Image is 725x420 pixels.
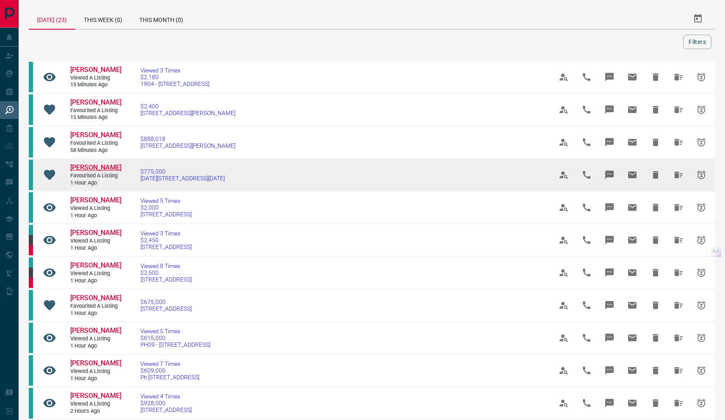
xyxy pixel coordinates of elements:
[554,295,574,315] span: View Profile
[70,310,121,317] span: 1 hour ago
[622,393,642,413] span: Email
[645,262,666,283] span: Hide
[554,393,574,413] span: View Profile
[141,341,210,348] span: PH09 - [STREET_ADDRESS]
[141,305,192,312] span: [STREET_ADDRESS]
[599,132,620,152] span: Message
[70,140,121,147] span: Favourited a Listing
[645,328,666,348] span: Hide
[141,142,235,149] span: [STREET_ADDRESS][PERSON_NAME]
[668,230,689,250] span: Hide All from Sarah Bazal
[70,114,121,121] span: 15 minutes ago
[622,328,642,348] span: Email
[141,67,210,74] span: Viewed 3 Times
[691,262,711,283] span: Snooze
[141,393,192,413] a: Viewed 4 Times$928,000[STREET_ADDRESS]
[554,67,574,87] span: View Profile
[141,262,192,269] span: Viewed 8 Times
[70,261,121,270] a: [PERSON_NAME]
[70,172,121,180] span: Favourited a Listing
[70,277,121,285] span: 1 hour ago
[70,294,121,303] a: [PERSON_NAME]
[576,328,597,348] span: Call
[29,245,33,255] div: property.ca
[645,360,666,381] span: Hide
[141,80,210,87] span: 1904 - [STREET_ADDRESS]
[668,295,689,315] span: Hide All from Maral Mansoubi
[141,197,192,204] span: Viewed 5 Times
[576,197,597,218] span: Call
[554,360,574,381] span: View Profile
[141,230,192,250] a: Viewed 3 Times$2,450[STREET_ADDRESS]
[645,197,666,218] span: Hide
[70,368,121,375] span: Viewed a Listing
[645,165,666,185] span: Hide
[29,257,33,268] div: condos.ca
[599,360,620,381] span: Message
[141,262,192,283] a: Viewed 8 Times$2,500[STREET_ADDRESS]
[576,295,597,315] span: Call
[70,401,121,408] span: Viewed a Listing
[29,62,33,92] div: condos.ca
[141,211,192,218] span: [STREET_ADDRESS]
[622,67,642,87] span: Email
[141,197,192,218] a: Viewed 5 Times$2,000[STREET_ADDRESS]
[141,168,225,182] a: $775,000[DATE][STREET_ADDRESS][DATE]
[70,131,121,140] a: [PERSON_NAME]
[141,67,210,87] a: Viewed 3 Times$2,1801904 - [STREET_ADDRESS]
[29,225,33,235] div: condos.ca
[668,165,689,185] span: Hide All from Maral Mansoubi
[141,367,199,374] span: $609,000
[29,268,33,278] div: mrloft.ca
[70,392,121,400] span: [PERSON_NAME]
[668,197,689,218] span: Hide All from Estella Deng
[70,238,121,245] span: Viewed a Listing
[70,343,121,350] span: 1 hour ago
[576,99,597,120] span: Call
[622,99,642,120] span: Email
[141,74,210,80] span: $2,180
[554,165,574,185] span: View Profile
[70,81,121,88] span: 15 minutes ago
[70,107,121,114] span: Favourited a Listing
[668,328,689,348] span: Hide All from Lillian Lu
[554,99,574,120] span: View Profile
[554,328,574,348] span: View Profile
[691,67,711,87] span: Snooze
[141,135,235,149] a: $888,018[STREET_ADDRESS][PERSON_NAME]
[29,355,33,386] div: condos.ca
[576,230,597,250] span: Call
[141,328,210,348] a: Viewed 5 Times$615,000PH09 - [STREET_ADDRESS]
[576,165,597,185] span: Call
[141,360,199,367] span: Viewed 7 Times
[141,135,235,142] span: $888,018
[70,392,121,401] a: [PERSON_NAME]
[70,229,121,238] a: [PERSON_NAME]
[141,328,210,334] span: Viewed 5 Times
[70,98,121,107] a: [PERSON_NAME]
[622,262,642,283] span: Email
[141,175,225,182] span: [DATE][STREET_ADDRESS][DATE]
[70,245,121,252] span: 1 hour ago
[691,328,711,348] span: Snooze
[70,196,121,204] span: [PERSON_NAME]
[70,335,121,343] span: Viewed a Listing
[29,235,33,245] div: mrloft.ca
[141,406,192,413] span: [STREET_ADDRESS]
[70,261,121,269] span: [PERSON_NAME]
[554,262,574,283] span: View Profile
[576,393,597,413] span: Call
[141,393,192,400] span: Viewed 4 Times
[599,295,620,315] span: Message
[29,127,33,157] div: condos.ca
[70,359,121,368] a: [PERSON_NAME]
[668,99,689,120] span: Hide All from Jack Wang
[70,375,121,382] span: 1 hour ago
[141,276,192,283] span: [STREET_ADDRESS]
[29,388,33,418] div: condos.ca
[599,165,620,185] span: Message
[668,262,689,283] span: Hide All from Sarah Bazal
[70,66,121,74] span: [PERSON_NAME]
[141,400,192,406] span: $928,000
